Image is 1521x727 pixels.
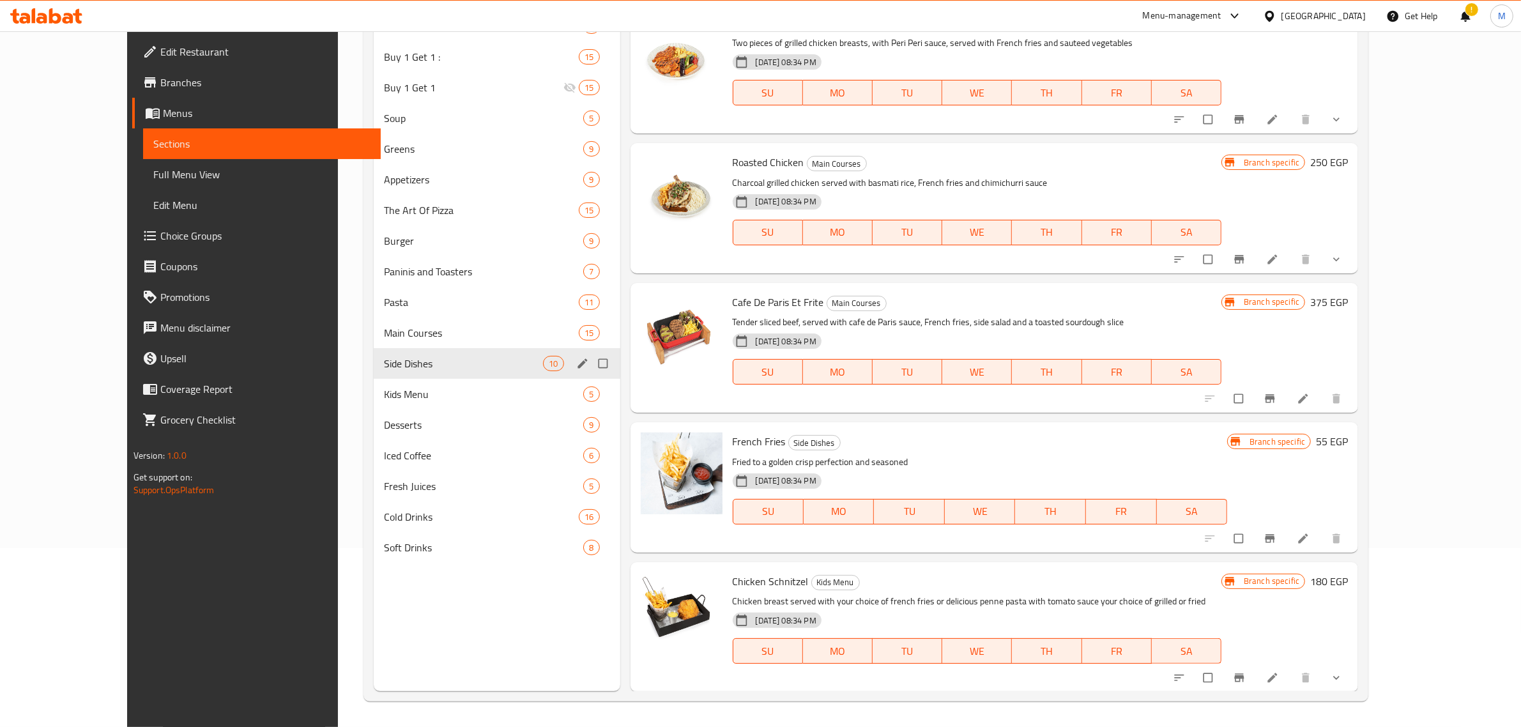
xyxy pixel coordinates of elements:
[583,141,599,157] div: items
[160,351,371,366] span: Upsell
[803,80,873,105] button: MO
[809,502,869,521] span: MO
[384,233,583,249] span: Burger
[1310,293,1348,311] h6: 375 EGP
[1225,105,1256,134] button: Branch-specific-item
[1322,245,1353,273] button: show more
[160,412,371,427] span: Grocery Checklist
[1227,386,1253,411] span: Select to update
[1292,664,1322,692] button: delete
[160,44,371,59] span: Edit Restaurant
[384,203,579,218] span: The Art Of Pizza
[384,386,583,402] span: Kids Menu
[733,293,824,312] span: Cafe De Paris Et Frite
[942,359,1012,385] button: WE
[733,153,804,172] span: Roasted Chicken
[1239,157,1304,169] span: Branch specific
[1152,359,1221,385] button: SA
[1292,245,1322,273] button: delete
[641,572,722,654] img: Chicken Schnitzel
[160,381,371,397] span: Coverage Report
[132,343,381,374] a: Upsell
[579,82,599,94] span: 15
[733,499,804,524] button: SU
[808,642,868,661] span: MO
[384,264,583,279] span: Paninis and Toasters
[160,320,371,335] span: Menu disclaimer
[733,593,1221,609] p: Chicken breast served with your choice of french fries or delicious penne pasta with tomato sauce...
[1087,642,1147,661] span: FR
[1017,84,1076,102] span: TH
[374,72,620,103] div: Buy 1 Get 115
[738,502,799,521] span: SU
[584,174,599,186] span: 9
[1143,8,1221,24] div: Menu-management
[374,42,620,72] div: Buy 1 Get 1 :15
[733,572,809,591] span: Chicken Schnitzel
[584,266,599,278] span: 7
[1082,638,1152,664] button: FR
[384,141,583,157] span: Greens
[153,167,371,182] span: Full Menu View
[160,259,371,274] span: Coupons
[942,220,1012,245] button: WE
[153,136,371,151] span: Sections
[374,409,620,440] div: Desserts9
[579,511,599,523] span: 16
[812,575,859,590] span: Kids Menu
[384,80,563,95] span: Buy 1 Get 1
[738,642,798,661] span: SU
[374,195,620,226] div: The Art Of Pizza15
[1316,432,1348,450] h6: 55 EGP
[827,296,886,310] span: Main Courses
[873,359,942,385] button: TU
[873,80,942,105] button: TU
[733,638,803,664] button: SU
[384,448,583,463] span: Iced Coffee
[1322,664,1353,692] button: show more
[738,363,798,381] span: SU
[1256,385,1287,413] button: Branch-specific-item
[384,295,579,310] span: Pasta
[1266,253,1281,266] a: Edit menu item
[579,327,599,339] span: 15
[374,501,620,532] div: Cold Drinks16
[563,81,576,94] svg: Inactive section
[641,293,722,375] img: Cafe De Paris Et Frite
[583,417,599,432] div: items
[374,164,620,195] div: Appetizers9
[1281,9,1366,23] div: [GEOGRAPHIC_DATA]
[1165,245,1196,273] button: sort-choices
[160,289,371,305] span: Promotions
[384,325,579,341] span: Main Courses
[584,542,599,554] span: 8
[584,480,599,493] span: 5
[733,314,1221,330] p: Tender sliced beef, served with cafe de Paris sauce, French fries, side salad and a toasted sourd...
[544,358,563,370] span: 10
[803,220,873,245] button: MO
[132,404,381,435] a: Grocery Checklist
[167,447,187,464] span: 1.0.0
[143,128,381,159] a: Sections
[947,223,1007,241] span: WE
[1157,84,1216,102] span: SA
[583,540,599,555] div: items
[1157,363,1216,381] span: SA
[1266,113,1281,126] a: Edit menu item
[384,540,583,555] span: Soft Drinks
[733,454,1227,470] p: Fried to a golden crisp perfection and seasoned
[584,112,599,125] span: 5
[384,49,579,65] span: Buy 1 Get 1 :
[1322,524,1353,553] button: delete
[641,153,722,235] img: Roasted Chicken
[1091,502,1152,521] span: FR
[942,80,1012,105] button: WE
[384,356,543,371] div: Side Dishes
[384,111,583,126] span: Soup
[879,502,940,521] span: TU
[789,436,840,450] span: Side Dishes
[1086,499,1157,524] button: FR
